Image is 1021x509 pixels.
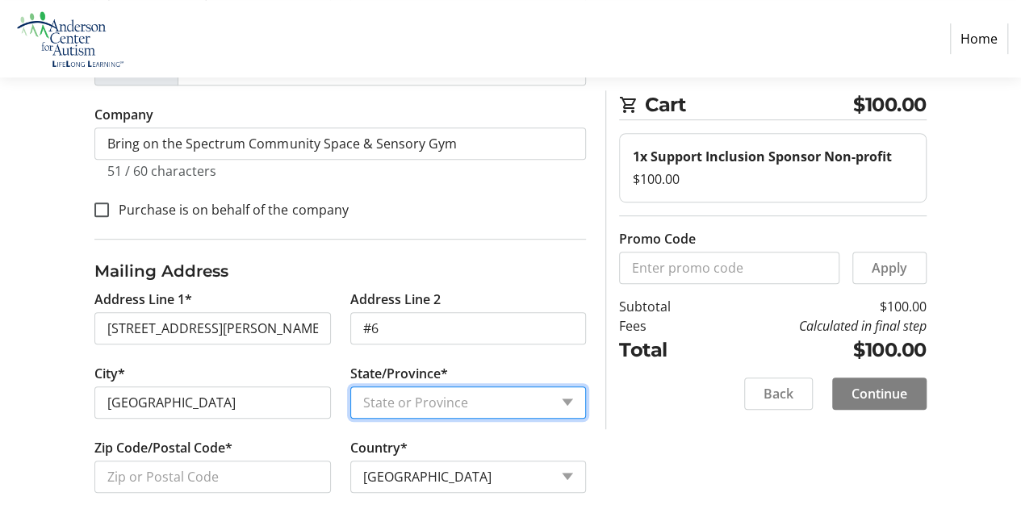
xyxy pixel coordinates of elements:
input: City [94,386,330,419]
span: Continue [852,384,907,403]
label: City* [94,364,125,383]
button: Continue [832,378,927,410]
td: Fees [619,316,708,336]
label: State/Province* [350,364,448,383]
td: $100.00 [708,297,927,316]
span: $100.00 [853,90,927,119]
div: $100.00 [633,169,913,189]
button: Back [744,378,813,410]
button: Apply [852,252,927,284]
label: Zip Code/Postal Code* [94,438,232,457]
label: Promo Code [619,229,696,248]
td: $100.00 [708,336,927,365]
span: Back [764,384,793,403]
strong: 1x Support Inclusion Sponsor Non-profit [633,148,892,165]
label: Purchase is on behalf of the company [109,200,348,219]
tr-character-limit: 51 / 60 characters [107,162,216,180]
span: Cart [645,90,853,119]
input: Zip or Postal Code [94,461,330,493]
label: Address Line 1* [94,290,192,309]
td: Total [619,336,708,365]
img: Anderson Center for Autism's Logo [13,6,128,71]
label: Country* [350,438,408,457]
h3: Mailing Address [94,259,586,283]
input: Address [94,312,330,344]
span: Apply [872,258,907,277]
td: Calculated in final step [708,316,927,336]
label: Address Line 2 [350,290,441,309]
td: Subtotal [619,297,708,316]
label: Company [94,105,153,124]
a: Home [950,23,1008,54]
input: Enter promo code [619,252,839,284]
